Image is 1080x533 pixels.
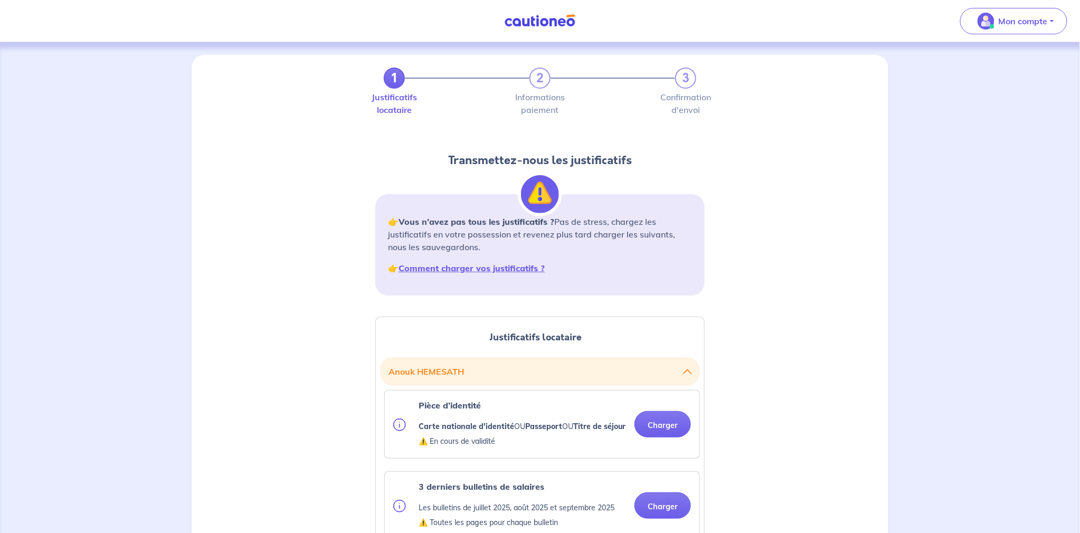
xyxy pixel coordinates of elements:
img: Cautioneo [500,14,580,27]
strong: Titre de séjour [573,422,626,431]
strong: 3 derniers bulletins de salaires [419,481,544,492]
p: ⚠️ Toutes les pages pour chaque bulletin [419,516,614,529]
label: Informations paiement [529,93,551,114]
p: OU OU [419,420,626,433]
img: illu_alert.svg [521,175,559,213]
p: 👉 Pas de stress, chargez les justificatifs en votre possession et revenez plus tard charger les s... [388,215,692,253]
span: Justificatifs locataire [490,330,582,344]
strong: Pièce d’identité [419,400,481,411]
p: ⚠️ En cours de validité [419,435,626,448]
img: info.svg [393,418,406,431]
img: illu_account_valid_menu.svg [978,13,994,30]
p: Les bulletins de juillet 2025, août 2025 et septembre 2025 [419,501,614,514]
a: 1 [384,68,405,89]
p: 👉 [388,262,692,274]
strong: Carte nationale d'identité [419,422,514,431]
p: Mon compte [999,15,1048,27]
strong: Vous n’avez pas tous les justificatifs ? [399,216,554,227]
button: illu_account_valid_menu.svgMon compte [960,8,1067,34]
h2: Transmettez-nous les justificatifs [375,152,705,169]
label: Justificatifs locataire [384,93,405,114]
button: Anouk HEMESATH [389,361,691,382]
img: info.svg [393,500,406,512]
button: Charger [634,411,691,437]
button: Charger [634,492,691,519]
label: Confirmation d'envoi [675,93,696,114]
div: categoryName: national-id, userCategory: office-holder [384,390,700,459]
a: Comment charger vos justificatifs ? [399,263,545,273]
strong: Passeport [525,422,562,431]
